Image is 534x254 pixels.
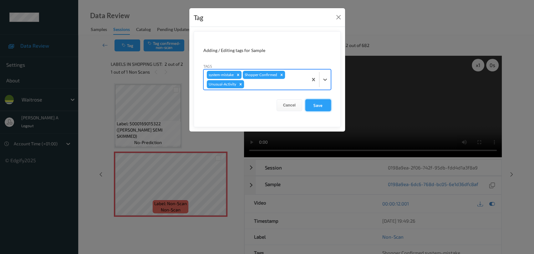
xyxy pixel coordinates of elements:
[203,47,331,54] div: Adding / Editing tags for Sample
[278,71,285,79] div: Remove Shopper Confirmed
[194,13,203,23] div: Tag
[277,99,302,111] button: Cancel
[203,63,212,69] label: Tags
[305,99,331,111] button: Save
[334,13,343,22] button: Close
[237,80,244,88] div: Remove Unusual-Activity
[207,80,237,88] div: Unusual-Activity
[207,71,235,79] div: system-mistake
[235,71,242,79] div: Remove system-mistake
[243,71,278,79] div: Shopper Confirmed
